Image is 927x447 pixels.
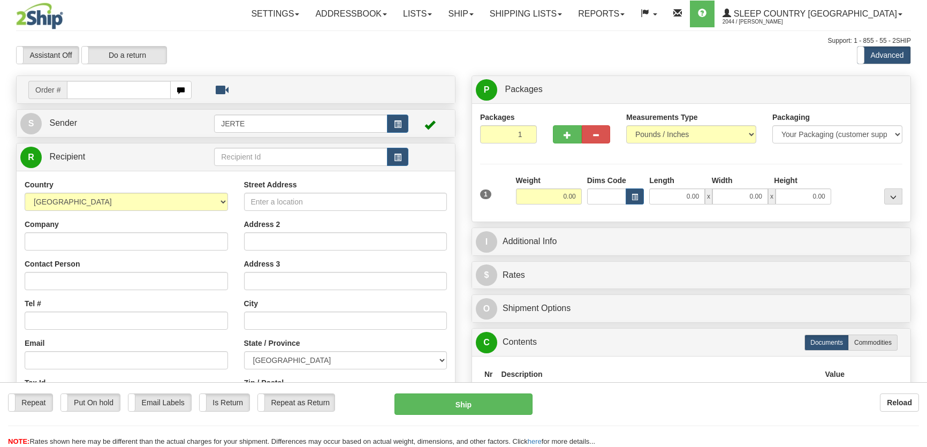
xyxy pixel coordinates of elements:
[244,377,284,388] label: Zip / Postal
[82,47,166,64] label: Do a return
[497,365,821,384] th: Description
[482,1,570,27] a: Shipping lists
[476,231,907,253] a: IAdditional Info
[768,188,776,204] span: x
[715,1,910,27] a: Sleep Country [GEOGRAPHIC_DATA] 2044 / [PERSON_NAME]
[774,175,797,186] label: Height
[307,1,395,27] a: Addressbook
[723,17,803,27] span: 2044 / [PERSON_NAME]
[476,79,907,101] a: P Packages
[25,338,44,348] label: Email
[244,338,300,348] label: State / Province
[712,175,733,186] label: Width
[25,298,41,309] label: Tel #
[244,298,258,309] label: City
[244,219,280,230] label: Address 2
[244,179,297,190] label: Street Address
[880,393,919,412] button: Reload
[25,259,80,269] label: Contact Person
[516,175,541,186] label: Weight
[476,298,907,320] a: OShipment Options
[848,335,898,351] label: Commodities
[587,175,626,186] label: Dims Code
[505,85,542,94] span: Packages
[243,1,307,27] a: Settings
[16,36,911,46] div: Support: 1 - 855 - 55 - 2SHIP
[476,231,497,253] span: I
[884,188,902,204] div: ...
[476,79,497,101] span: P
[857,47,910,64] label: Advanced
[244,193,447,211] input: Enter a location
[476,264,497,286] span: $
[214,148,387,166] input: Recipient Id
[49,118,77,127] span: Sender
[395,1,440,27] a: Lists
[20,112,214,134] a: S Sender
[731,9,897,18] span: Sleep Country [GEOGRAPHIC_DATA]
[887,398,912,407] b: Reload
[772,112,810,123] label: Packaging
[244,259,280,269] label: Address 3
[200,394,249,411] label: Is Return
[480,112,515,123] label: Packages
[649,175,674,186] label: Length
[804,335,849,351] label: Documents
[394,393,533,415] button: Ship
[28,81,67,99] span: Order #
[20,146,193,168] a: R Recipient
[476,332,497,353] span: C
[9,394,52,411] label: Repeat
[128,394,191,411] label: Email Labels
[476,264,907,286] a: $Rates
[16,3,63,29] img: logo2044.jpg
[61,394,120,411] label: Put On hold
[820,365,849,384] th: Value
[476,298,497,320] span: O
[214,115,387,133] input: Sender Id
[25,377,45,388] label: Tax Id
[570,1,633,27] a: Reports
[258,394,335,411] label: Repeat as Return
[528,437,542,445] a: here
[480,190,491,199] span: 1
[20,113,42,134] span: S
[49,152,85,161] span: Recipient
[25,179,54,190] label: Country
[705,188,712,204] span: x
[8,437,29,445] span: NOTE:
[20,147,42,168] span: R
[480,365,497,384] th: Nr
[902,169,926,278] iframe: chat widget
[25,219,59,230] label: Company
[440,1,481,27] a: Ship
[17,47,79,64] label: Assistant Off
[476,331,907,353] a: CContents
[626,112,698,123] label: Measurements Type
